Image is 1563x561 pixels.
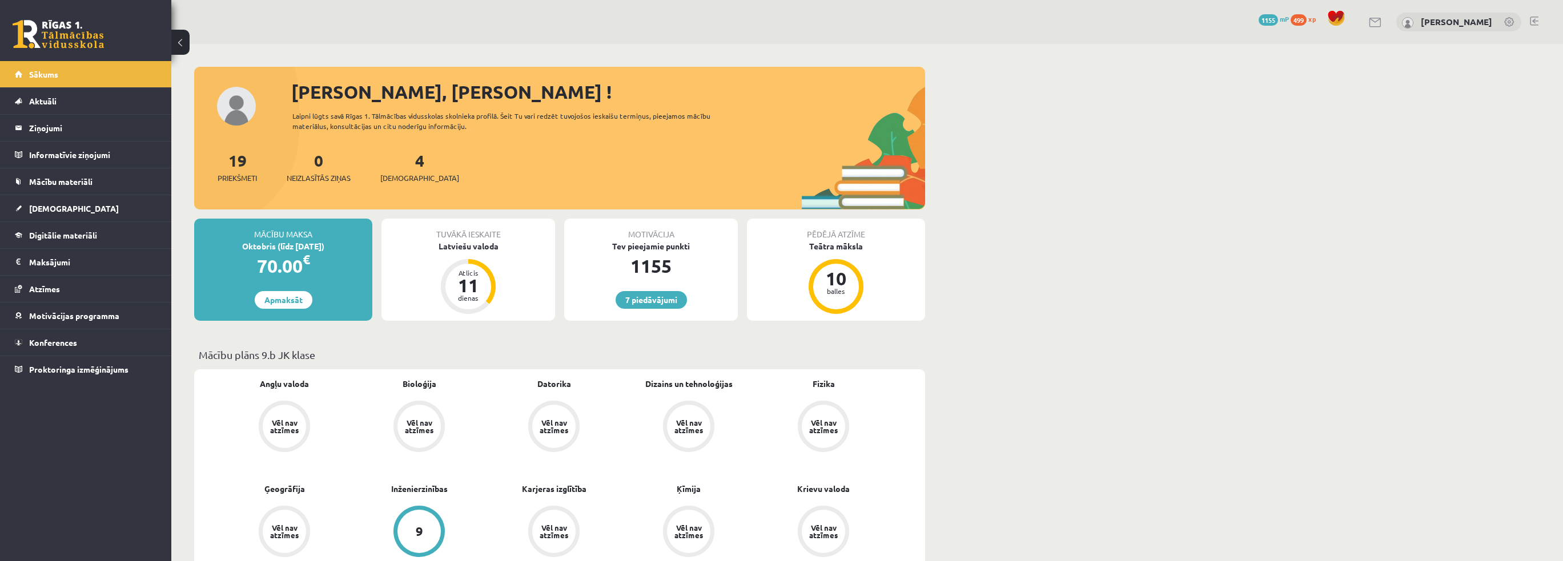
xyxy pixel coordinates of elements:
span: Konferences [29,337,77,348]
div: Pēdējā atzīme [747,219,925,240]
legend: Ziņojumi [29,115,157,141]
p: Mācību plāns 9.b JK klase [199,347,921,362]
a: Vēl nav atzīmes [217,506,352,559]
a: Vēl nav atzīmes [487,401,621,454]
div: Latviešu valoda [381,240,555,252]
a: [PERSON_NAME] [1421,16,1492,27]
a: Konferences [15,329,157,356]
div: Vēl nav atzīmes [807,524,839,539]
a: 4[DEMOGRAPHIC_DATA] [380,150,459,184]
a: [DEMOGRAPHIC_DATA] [15,195,157,221]
a: Digitālie materiāli [15,222,157,248]
a: Ziņojumi [15,115,157,141]
div: Vēl nav atzīmes [673,419,705,434]
a: Rīgas 1. Tālmācības vidusskola [13,20,104,49]
div: Tev pieejamie punkti [564,240,738,252]
div: 9 [416,525,423,538]
a: 0Neizlasītās ziņas [287,150,351,184]
a: Vēl nav atzīmes [756,506,891,559]
a: Latviešu valoda Atlicis 11 dienas [381,240,555,316]
a: 9 [352,506,487,559]
a: Inženierzinības [391,483,448,495]
div: Vēl nav atzīmes [268,419,300,434]
a: Motivācijas programma [15,302,157,329]
div: balles [819,288,853,294]
a: 7 piedāvājumi [616,291,687,309]
a: Teātra māksla 10 balles [747,240,925,316]
a: Proktoringa izmēģinājums [15,356,157,382]
div: [PERSON_NAME], [PERSON_NAME] ! [291,78,925,106]
span: € [303,251,310,268]
div: Mācību maksa [194,219,372,240]
span: Sākums [29,69,58,79]
a: Karjeras izglītība [522,483,586,495]
a: 19Priekšmeti [218,150,257,184]
a: 1155 mP [1259,14,1289,23]
a: Apmaksāt [255,291,312,309]
div: Vēl nav atzīmes [807,419,839,434]
a: Vēl nav atzīmes [352,401,487,454]
div: Oktobris (līdz [DATE]) [194,240,372,252]
span: Neizlasītās ziņas [287,172,351,184]
a: Mācību materiāli [15,168,157,195]
a: Bioloģija [403,378,436,390]
a: Vēl nav atzīmes [756,401,891,454]
a: Informatīvie ziņojumi [15,142,157,168]
div: Teātra māksla [747,240,925,252]
a: Krievu valoda [797,483,850,495]
a: 499 xp [1291,14,1321,23]
div: 70.00 [194,252,372,280]
div: Atlicis [451,269,485,276]
span: xp [1308,14,1316,23]
div: 10 [819,269,853,288]
span: mP [1280,14,1289,23]
span: [DEMOGRAPHIC_DATA] [380,172,459,184]
div: 1155 [564,252,738,280]
a: Fizika [813,378,835,390]
a: Vēl nav atzīmes [487,506,621,559]
span: Mācību materiāli [29,176,93,187]
div: dienas [451,294,485,301]
div: Vēl nav atzīmes [268,524,300,539]
a: Ķīmija [677,483,701,495]
a: Maksājumi [15,249,157,275]
div: Vēl nav atzīmes [403,419,435,434]
div: Laipni lūgts savā Rīgas 1. Tālmācības vidusskolas skolnieka profilā. Šeit Tu vari redzēt tuvojošo... [292,111,731,131]
img: Jānis Tāre [1402,17,1413,29]
legend: Informatīvie ziņojumi [29,142,157,168]
span: 499 [1291,14,1307,26]
a: Vēl nav atzīmes [621,506,756,559]
legend: Maksājumi [29,249,157,275]
div: Motivācija [564,219,738,240]
a: Datorika [537,378,571,390]
span: Priekšmeti [218,172,257,184]
div: Vēl nav atzīmes [538,524,570,539]
a: Angļu valoda [260,378,309,390]
span: Motivācijas programma [29,310,119,321]
a: Atzīmes [15,276,157,302]
a: Sākums [15,61,157,87]
a: Ģeogrāfija [264,483,305,495]
a: Vēl nav atzīmes [621,401,756,454]
span: [DEMOGRAPHIC_DATA] [29,203,119,213]
span: Proktoringa izmēģinājums [29,364,128,374]
span: 1155 [1259,14,1278,26]
a: Vēl nav atzīmes [217,401,352,454]
a: Dizains un tehnoloģijas [645,378,733,390]
div: Tuvākā ieskaite [381,219,555,240]
span: Digitālie materiāli [29,230,97,240]
div: Vēl nav atzīmes [538,419,570,434]
span: Atzīmes [29,284,60,294]
div: Vēl nav atzīmes [673,524,705,539]
span: Aktuāli [29,96,57,106]
div: 11 [451,276,485,294]
a: Aktuāli [15,88,157,114]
